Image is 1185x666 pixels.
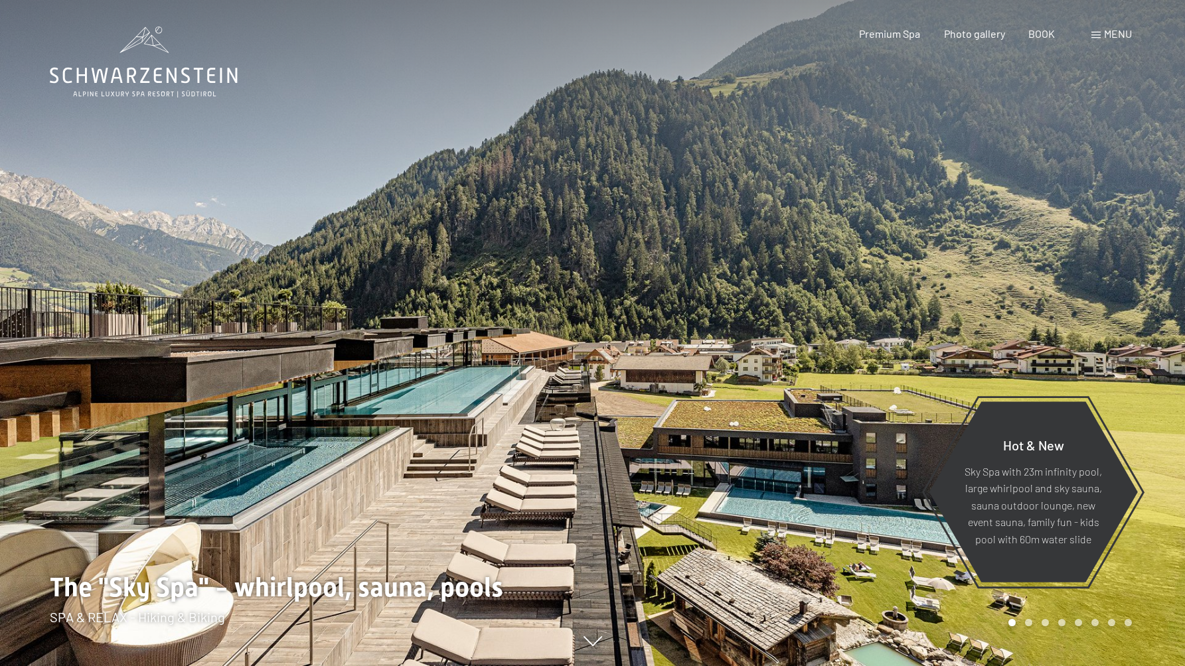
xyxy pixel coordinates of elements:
a: BOOK [1028,27,1055,40]
div: Carousel Page 3 [1042,619,1049,626]
div: Carousel Page 5 [1075,619,1082,626]
a: Premium Spa [859,27,920,40]
div: Carousel Page 7 [1108,619,1115,626]
div: Carousel Pagination [1004,619,1132,626]
a: Hot & New Sky Spa with 23m infinity pool, large whirlpool and sky sauna, sauna outdoor lounge, ne... [928,401,1139,583]
a: Photo gallery [944,27,1005,40]
div: Carousel Page 6 [1091,619,1099,626]
font: Sky Spa with 23m infinity pool, large whirlpool and sky sauna, sauna outdoor lounge, new event sa... [965,464,1102,545]
div: Carousel Page 2 [1025,619,1032,626]
div: Carousel Page 8 [1125,619,1132,626]
div: Carousel Page 4 [1058,619,1066,626]
font: Hot & New [1003,436,1064,452]
div: Carousel Page 1 (Current Slide) [1008,619,1016,626]
font: menu [1104,27,1132,40]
